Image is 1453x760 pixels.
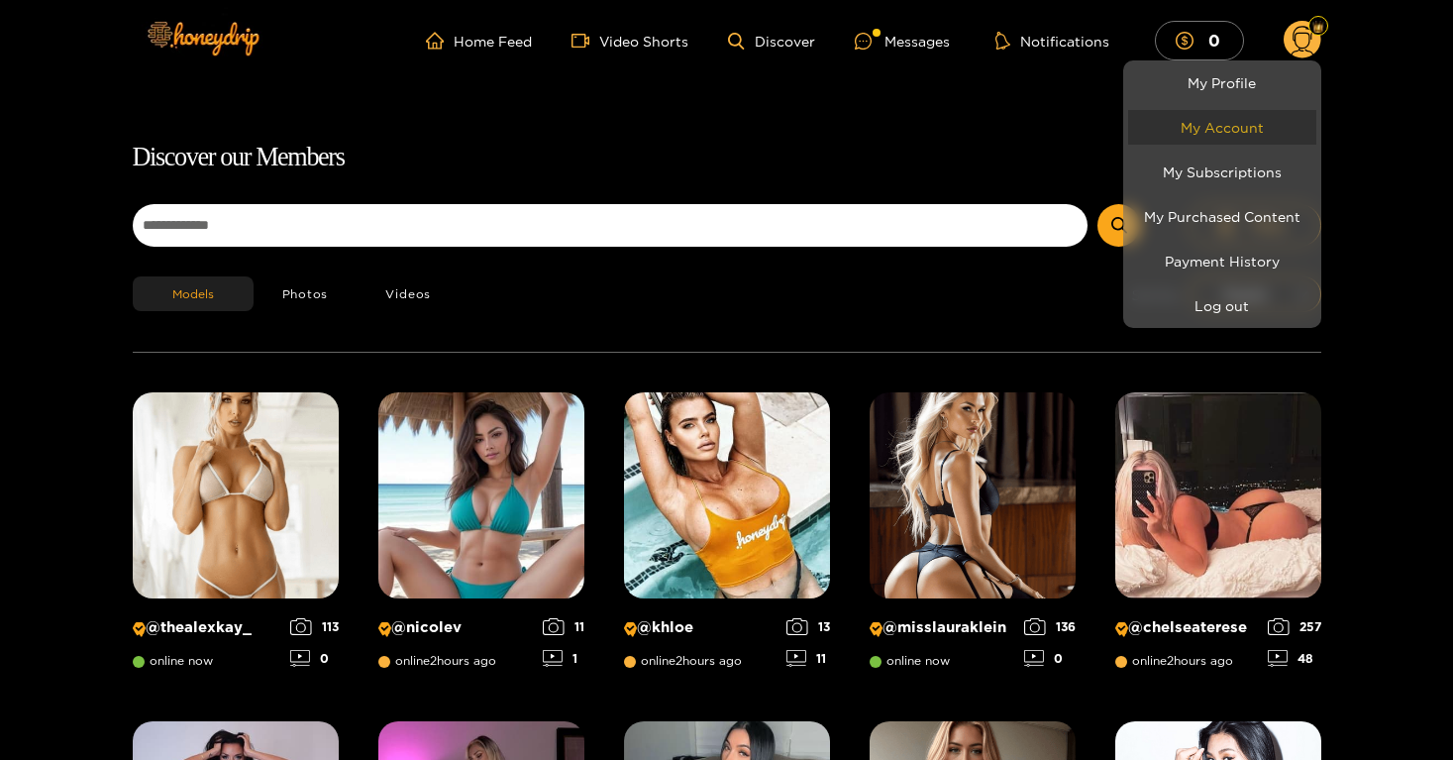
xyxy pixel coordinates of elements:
a: My Purchased Content [1128,199,1316,234]
button: Log out [1128,288,1316,323]
a: Payment History [1128,244,1316,278]
a: My Account [1128,110,1316,145]
a: My Profile [1128,65,1316,100]
a: My Subscriptions [1128,155,1316,189]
